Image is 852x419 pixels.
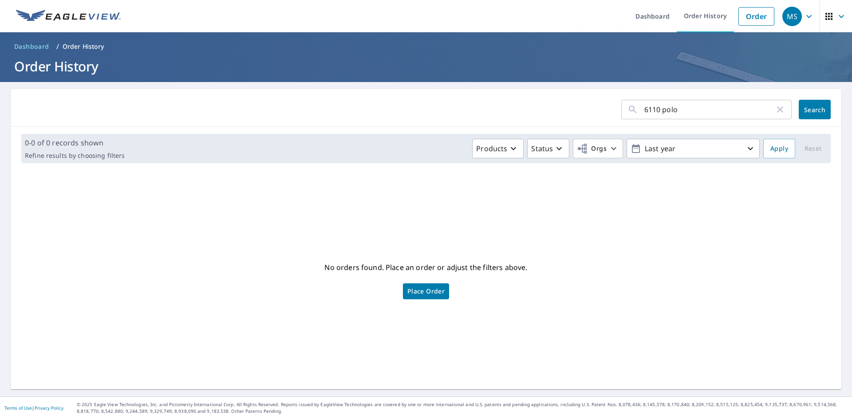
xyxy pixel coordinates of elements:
[77,401,848,415] p: © 2025 Eagle View Technologies, Inc. and Pictometry International Corp. All Rights Reserved. Repo...
[806,106,824,114] span: Search
[770,143,788,154] span: Apply
[577,143,607,154] span: Orgs
[11,39,841,54] nav: breadcrumb
[4,405,32,411] a: Terms of Use
[35,405,63,411] a: Privacy Policy
[63,42,104,51] p: Order History
[527,139,569,158] button: Status
[644,97,775,122] input: Address, Report #, Claim ID, etc.
[573,139,623,158] button: Orgs
[14,42,49,51] span: Dashboard
[476,143,507,154] p: Products
[11,39,53,54] a: Dashboard
[627,139,760,158] button: Last year
[25,152,125,160] p: Refine results by choosing filters
[407,289,445,294] span: Place Order
[531,143,553,154] p: Status
[472,139,524,158] button: Products
[763,139,795,158] button: Apply
[11,57,841,75] h1: Order History
[403,283,449,299] a: Place Order
[25,137,125,148] p: 0-0 of 0 records shown
[4,405,63,411] p: |
[324,260,527,274] p: No orders found. Place an order or adjust the filters above.
[641,141,745,157] p: Last year
[56,41,59,52] li: /
[738,7,774,26] a: Order
[782,7,802,26] div: MS
[799,100,831,119] button: Search
[16,10,121,23] img: EV Logo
